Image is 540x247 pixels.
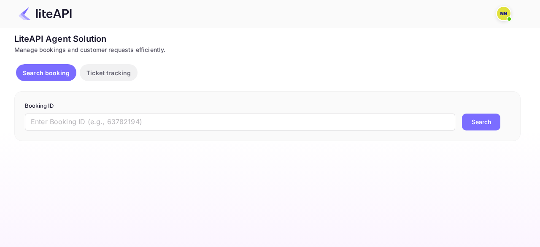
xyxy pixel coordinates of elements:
input: Enter Booking ID (e.g., 63782194) [25,114,455,130]
button: Search [462,114,500,130]
div: Manage bookings and customer requests efficiently. [14,45,521,54]
p: Ticket tracking [86,68,131,77]
div: LiteAPI Agent Solution [14,33,521,45]
img: LiteAPI Logo [19,7,72,20]
p: Booking ID [25,102,510,110]
img: N/A N/A [497,7,510,20]
p: Search booking [23,68,70,77]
